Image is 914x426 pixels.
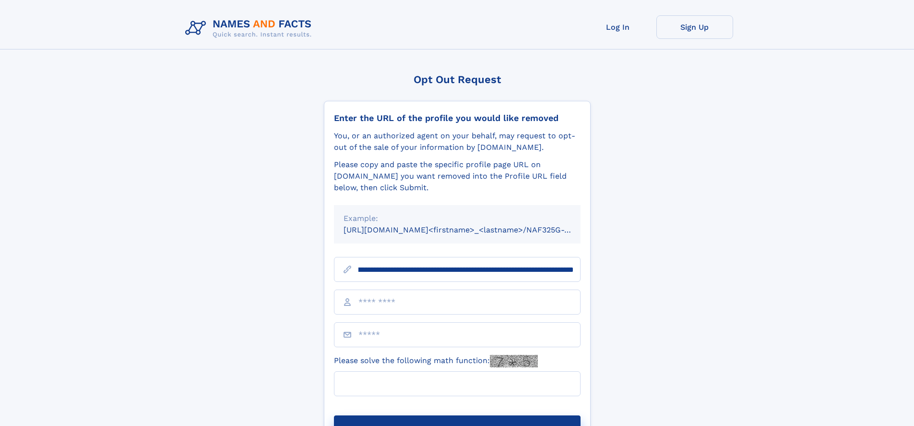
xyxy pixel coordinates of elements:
[344,213,571,224] div: Example:
[656,15,733,39] a: Sign Up
[344,225,599,234] small: [URL][DOMAIN_NAME]<firstname>_<lastname>/NAF325G-xxxxxxxx
[334,159,581,194] div: Please copy and paste the specific profile page URL on [DOMAIN_NAME] you want removed into the Pr...
[334,130,581,153] div: You, or an authorized agent on your behalf, may request to opt-out of the sale of your informatio...
[324,73,591,85] div: Opt Out Request
[181,15,320,41] img: Logo Names and Facts
[580,15,656,39] a: Log In
[334,113,581,123] div: Enter the URL of the profile you would like removed
[334,355,538,367] label: Please solve the following math function:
